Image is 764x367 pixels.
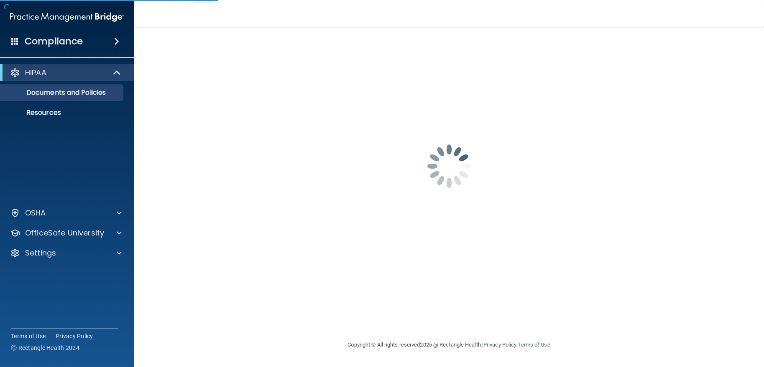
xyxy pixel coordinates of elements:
h4: Compliance [25,35,83,47]
a: Settings [10,248,122,258]
a: Privacy Policy [56,332,93,340]
img: PMB logo [10,9,124,25]
p: HIPAA [25,68,46,78]
p: OSHA [25,208,46,218]
a: OSHA [10,208,122,218]
a: Terms of Use [518,342,550,348]
a: Privacy Policy [483,342,516,348]
a: Terms of Use [11,332,46,340]
span: Ⓒ Rectangle Health 2024 [11,344,79,352]
p: Resources [5,109,120,117]
p: Documents and Policies [5,89,120,97]
p: OfficeSafe University [25,228,104,238]
div: Copyright © All rights reserved 2025 @ Rectangle Health | | [296,332,602,358]
p: Settings [25,248,56,258]
img: spinner.e123f6fc.gif [407,124,491,208]
a: HIPAA [10,68,121,78]
a: OfficeSafe University [10,228,122,238]
iframe: Drift Widget Chat Controller [619,308,754,341]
